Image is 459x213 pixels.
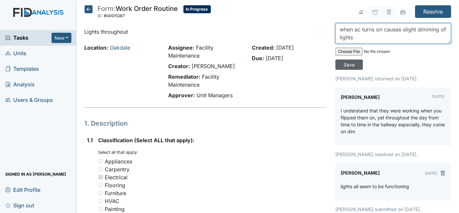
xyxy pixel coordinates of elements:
span: In Progress [183,5,211,13]
p: [PERSON_NAME] resolved on [DATE]. [335,151,451,158]
span: Analysis [5,79,35,90]
span: #00011287 [104,13,125,18]
span: [PERSON_NAME] [192,63,235,69]
input: HVAC [98,199,103,203]
span: Unit Managers [197,92,233,99]
strong: Due: [252,55,264,62]
span: Signed in as [PERSON_NAME] [5,169,66,179]
input: Flooring [98,183,103,187]
small: Select all that apply: [98,150,138,155]
div: Painting [105,205,125,213]
span: [DATE] [276,44,294,51]
strong: Assignee: [168,44,194,51]
strong: Creator: [168,63,190,69]
input: Appliances [98,159,103,163]
div: Electrical [105,173,128,181]
label: [PERSON_NAME] [341,168,380,178]
small: [DATE] [425,171,437,176]
span: Classification (Select ALL that apply): [98,137,195,144]
strong: Created: [252,44,275,51]
input: Electrical [98,175,103,179]
span: Form: [98,5,116,13]
input: Save [335,60,363,70]
a: Oakdale [110,44,131,51]
strong: Location: [85,44,108,51]
strong: Approver: [168,92,195,99]
span: [DATE] [266,55,283,62]
span: Templates [5,64,39,74]
a: Tasks [5,34,52,42]
label: 1.1 [87,136,93,144]
div: Flooring [105,181,126,189]
div: Appliances [105,157,133,165]
span: Edit Profile [5,185,40,195]
p: [PERSON_NAME] returned on [DATE]. [335,75,451,82]
span: Sign out [5,200,34,210]
small: [DATE] [432,94,444,99]
input: Carpentry [98,167,103,171]
span: ID: [98,13,103,18]
span: Users & Groups [5,95,53,105]
p: lights all seem to be functioning [341,183,409,190]
input: Resolve [415,5,451,18]
p: I understand that they were working when you flipped them on, yet throughout the day from time to... [341,107,446,135]
h1: 1. Description [85,118,326,128]
button: New [52,33,71,43]
input: Furniture [98,191,103,195]
strong: Remediator: [168,73,200,80]
div: Work Order Routine [98,5,178,20]
p: Lights throughout [85,28,326,36]
label: [PERSON_NAME] [341,93,380,102]
div: Carpentry [105,165,130,173]
input: Painting [98,207,103,211]
div: HVAC [105,197,120,205]
p: [PERSON_NAME] submitted on [DATE]. [335,206,451,213]
div: Furniture [105,189,127,197]
span: Units [5,48,26,59]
